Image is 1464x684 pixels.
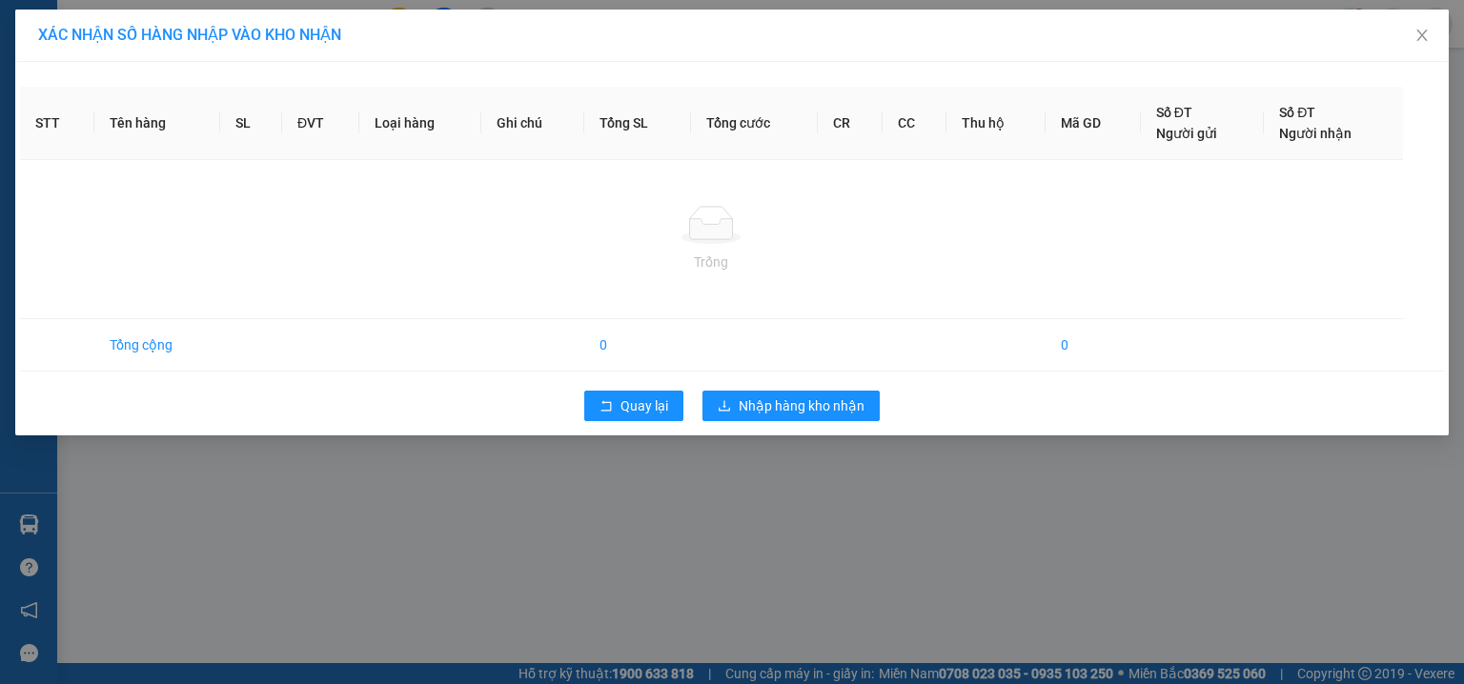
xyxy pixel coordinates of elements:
th: Mã GD [1046,87,1141,160]
span: Quay lại [620,395,668,416]
th: Tổng SL [584,87,691,160]
th: STT [20,87,94,160]
span: Số ĐT [1156,105,1192,120]
span: Người nhận [1279,126,1352,141]
td: Tổng cộng [94,319,220,372]
span: rollback [600,399,613,414]
th: Loại hàng [359,87,481,160]
td: 0 [1046,319,1141,372]
th: Tên hàng [94,87,220,160]
th: SL [220,87,282,160]
span: Số ĐT [1279,105,1315,120]
td: 0 [584,319,691,372]
span: download [718,399,731,414]
button: Close [1395,10,1449,63]
th: Ghi chú [481,87,584,160]
span: XÁC NHẬN SỐ HÀNG NHẬP VÀO KHO NHẬN [38,26,341,44]
span: Người gửi [1156,126,1217,141]
th: Tổng cước [691,87,818,160]
div: Trống [35,251,1388,272]
span: Nhập hàng kho nhận [739,395,864,416]
button: downloadNhập hàng kho nhận [702,391,880,421]
th: Thu hộ [946,87,1046,160]
th: CR [818,87,882,160]
span: close [1414,28,1430,43]
th: ĐVT [282,87,359,160]
th: CC [883,87,946,160]
button: rollbackQuay lại [584,391,683,421]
